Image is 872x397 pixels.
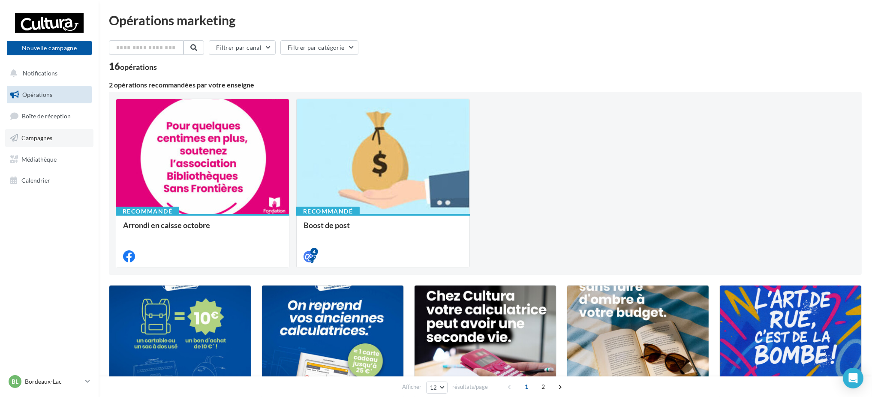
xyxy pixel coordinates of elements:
button: Filtrer par catégorie [280,40,358,55]
span: 2 [536,380,550,394]
span: Afficher [402,383,421,391]
span: Opérations [22,91,52,98]
div: 16 [109,62,157,71]
span: résultats/page [452,383,488,391]
button: 12 [426,382,448,394]
span: Boîte de réception [22,112,71,120]
div: Open Intercom Messenger [843,368,863,388]
div: opérations [120,63,157,71]
div: Arrondi en caisse octobre [123,221,282,238]
span: Campagnes [21,134,52,141]
span: 12 [430,384,437,391]
button: Notifications [5,64,90,82]
a: Opérations [5,86,93,104]
span: Calendrier [21,177,50,184]
span: BL [12,377,18,386]
p: Bordeaux-Lac [25,377,82,386]
span: 1 [520,380,533,394]
a: Boîte de réception [5,107,93,125]
span: Notifications [23,69,57,77]
a: BL Bordeaux-Lac [7,373,92,390]
div: 4 [310,248,318,256]
span: Médiathèque [21,155,57,162]
div: Recommandé [296,207,360,216]
button: Filtrer par canal [209,40,276,55]
a: Médiathèque [5,150,93,168]
button: Nouvelle campagne [7,41,92,55]
div: Recommandé [116,207,179,216]
div: Opérations marketing [109,14,862,27]
a: Campagnes [5,129,93,147]
a: Calendrier [5,171,93,189]
div: 2 opérations recommandées par votre enseigne [109,81,862,88]
div: Boost de post [304,221,463,238]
